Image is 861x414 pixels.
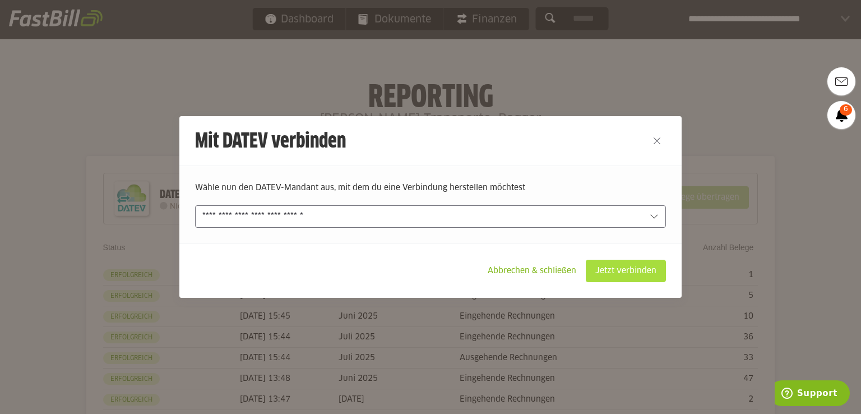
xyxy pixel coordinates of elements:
[840,104,852,116] span: 6
[478,260,586,282] sl-button: Abbrechen & schließen
[586,260,666,282] sl-button: Jetzt verbinden
[775,380,850,408] iframe: Öffnet ein Widget, in dem Sie weitere Informationen finden
[827,101,855,129] a: 6
[195,182,666,194] p: Wähle nun den DATEV-Mandant aus, mit dem du eine Verbindung herstellen möchtest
